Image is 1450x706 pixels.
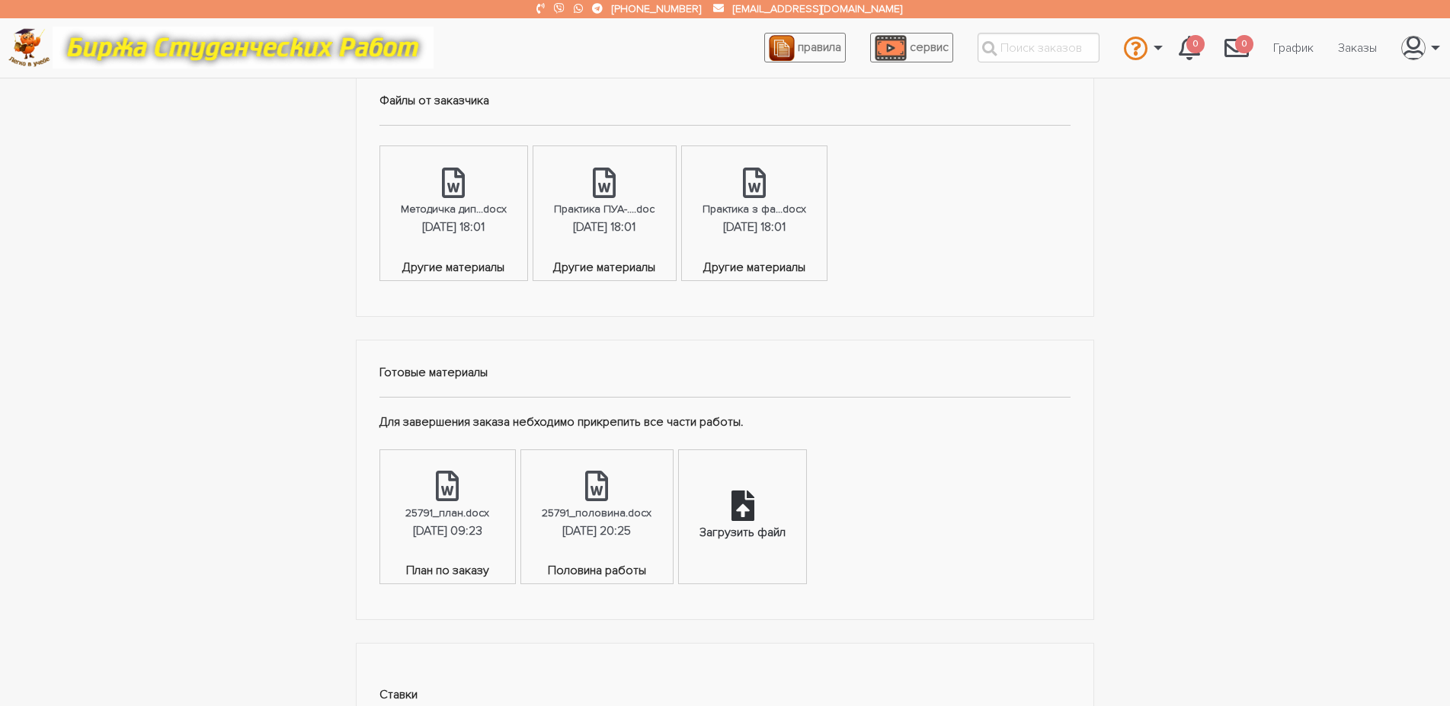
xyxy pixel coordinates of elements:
[53,27,434,69] img: motto-12e01f5a76059d5f6a28199ef077b1f78e012cfde436ab5cf1d4517935686d32.gif
[1235,35,1253,54] span: 0
[764,33,846,62] a: правила
[1212,27,1261,69] a: 0
[533,146,675,258] a: Практика ПУА-....doc[DATE] 18:01
[379,93,489,108] strong: Файлы от заказчика
[533,258,675,280] span: Другие материалы
[699,523,786,543] div: Загрузить файл
[682,146,827,258] a: Практика з фа...docx[DATE] 18:01
[1167,27,1212,69] a: 0
[521,450,672,562] a: 25791_половина.docx[DATE] 20:25
[379,413,1071,433] p: Для завершения заказа небходимо прикрепить все части работы.
[554,200,655,218] div: Практика ПУА-....doc
[413,522,482,541] div: [DATE] 09:23
[1261,34,1326,62] a: График
[1186,35,1205,54] span: 0
[562,522,631,541] div: [DATE] 20:25
[733,2,902,15] a: [EMAIL_ADDRESS][DOMAIN_NAME]
[401,200,507,218] div: Методичка дип...docx
[422,218,485,238] div: [DATE] 18:01
[380,450,515,562] a: 25791_план.docx[DATE] 09:23
[910,40,949,55] span: сервис
[542,504,651,522] div: 25791_половина.docx
[8,28,50,67] img: logo-c4363faeb99b52c628a42810ed6dfb4293a56d4e4775eb116515dfe7f33672af.png
[379,365,488,380] strong: Готовые материалы
[723,218,786,238] div: [DATE] 18:01
[380,146,527,258] a: Методичка дип...docx[DATE] 18:01
[380,561,515,583] span: План по заказу
[405,504,489,522] div: 25791_план.docx
[798,40,841,55] span: правила
[1326,34,1389,62] a: Заказы
[870,33,953,62] a: сервис
[380,258,527,280] span: Другие материалы
[875,35,907,61] img: play_icon-49f7f135c9dc9a03216cfdbccbe1e3994649169d890fb554cedf0eac35a01ba8.png
[769,35,795,61] img: agreement_icon-feca34a61ba7f3d1581b08bc946b2ec1ccb426f67415f344566775c155b7f62c.png
[612,2,701,15] a: [PHONE_NUMBER]
[703,200,806,218] div: Практика з фа...docx
[521,561,672,583] span: Половина работы
[978,33,1100,62] input: Поиск заказов
[573,218,635,238] div: [DATE] 18:01
[682,258,827,280] span: Другие материалы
